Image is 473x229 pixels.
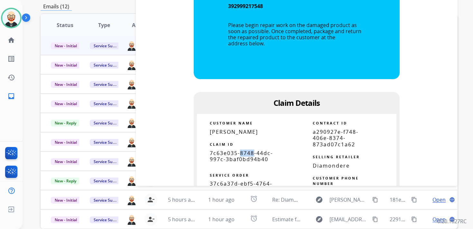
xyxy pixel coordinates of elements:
span: Service Support [90,197,126,204]
mat-icon: inbox [7,92,15,100]
span: New - Initial [51,100,81,107]
img: agent-avatar [126,214,137,224]
span: 5 hours ago [168,216,197,223]
mat-icon: content_copy [372,197,378,203]
mat-icon: alarm [250,215,258,222]
span: Type [98,21,110,29]
span: New - Initial [51,158,81,165]
span: Diamondere [313,162,350,169]
mat-icon: content_copy [411,197,417,203]
span: 1 hour ago [208,216,235,223]
span: New - Initial [51,197,81,204]
span: New - Initial [51,62,81,69]
span: [PERSON_NAME][EMAIL_ADDRESS][DOMAIN_NAME] [329,196,369,204]
span: a290927e-f748-406e-8374-873ad07c1a62 [313,128,358,148]
mat-icon: person_remove [147,215,155,223]
span: New - Initial [51,139,81,146]
span: 7c63e035-8748-44dc-997c-3baf0bd94b40 [210,150,273,163]
img: agent-avatar [126,40,137,51]
img: agent-avatar [126,117,137,128]
p: 0.20.1027RC [437,217,467,225]
img: agent-avatar [126,194,137,205]
mat-icon: content_copy [372,216,378,222]
span: Assignee [132,21,154,29]
span: Please begin repair work on the damaged product as soon as possible. Once completed, package and ... [228,22,361,47]
span: 392999217548 [228,3,263,10]
mat-icon: language [449,197,455,203]
b: SERVICE ORDER [210,173,249,178]
mat-icon: content_copy [411,216,417,222]
img: avatar [2,9,20,27]
span: Claim Details [274,97,320,108]
span: New - Initial [51,216,81,223]
span: New - Reply [51,120,80,126]
img: agent-avatar [126,78,137,89]
mat-icon: home [7,36,15,44]
span: Service Support [90,42,126,49]
b: CUSTOMER PHONE NUMBER [313,176,359,186]
mat-icon: person_remove [147,196,155,204]
span: Service Support [90,62,126,69]
mat-icon: language [449,216,455,222]
img: agent-avatar [126,59,137,70]
img: agent-avatar [126,98,137,109]
span: 5 hours ago [168,196,197,203]
span: Service Support [90,139,126,146]
b: SELLING RETAILER [313,154,360,159]
span: New - Initial [51,42,81,49]
mat-icon: alarm [250,195,258,203]
b: CLAIM ID [210,142,234,147]
span: Service Support [90,178,126,184]
mat-icon: history [7,74,15,81]
span: 37c6a37d-ebf5-4764-926f-3573b591eede [210,180,272,193]
b: CONTRACT ID [313,121,347,125]
span: New - Initial [51,81,81,88]
span: Service Support [90,81,126,88]
span: Status [57,21,73,29]
mat-icon: explore [315,215,323,223]
p: Emails (12) [41,3,72,11]
span: Service Support [90,158,126,165]
img: agent-avatar [126,175,137,186]
span: 1 hour ago [208,196,235,203]
span: [EMAIL_ADDRESS][DOMAIN_NAME] [329,215,369,223]
mat-icon: explore [315,196,323,204]
span: Open [432,215,446,223]
span: [PERSON_NAME] [210,128,258,135]
span: Service Support [90,100,126,107]
span: New - Reply [51,178,80,184]
img: agent-avatar [126,136,137,147]
span: Open [432,196,446,204]
img: agent-avatar [126,156,137,167]
span: Service Support [90,216,126,223]
mat-icon: list_alt [7,55,15,63]
b: CUSTOMER NAME [210,121,253,125]
span: Service Support [90,120,126,126]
